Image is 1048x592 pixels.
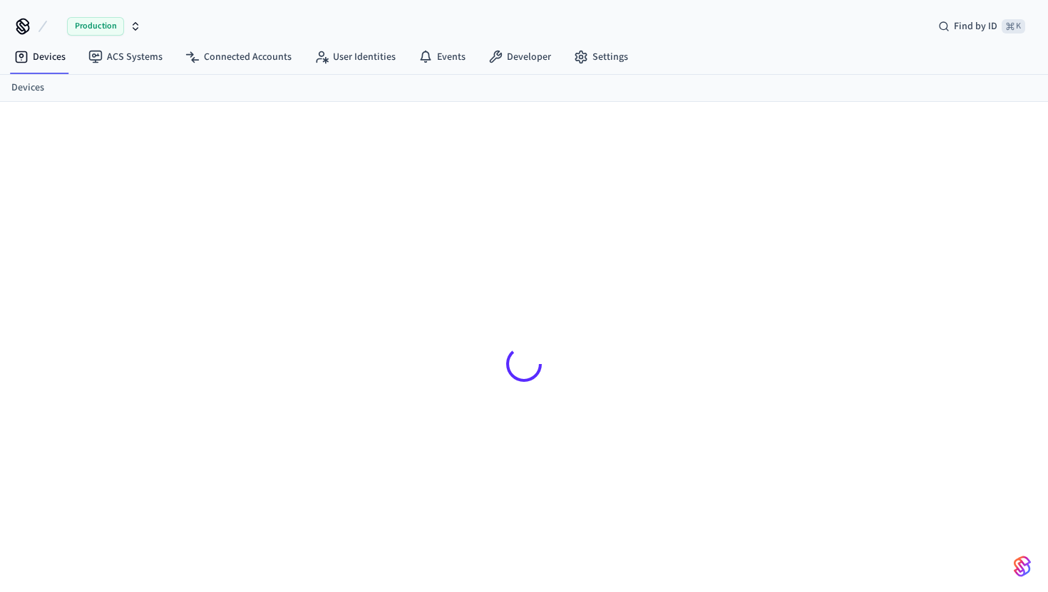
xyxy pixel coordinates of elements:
a: Settings [562,44,639,70]
a: Devices [3,44,77,70]
div: Find by ID⌘ K [927,14,1037,39]
a: Connected Accounts [174,44,303,70]
span: ⌘ K [1002,19,1025,33]
span: Find by ID [954,19,997,33]
a: Events [407,44,477,70]
a: User Identities [303,44,407,70]
a: Developer [477,44,562,70]
span: Production [67,17,124,36]
a: ACS Systems [77,44,174,70]
img: SeamLogoGradient.69752ec5.svg [1014,555,1031,578]
a: Devices [11,81,44,95]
